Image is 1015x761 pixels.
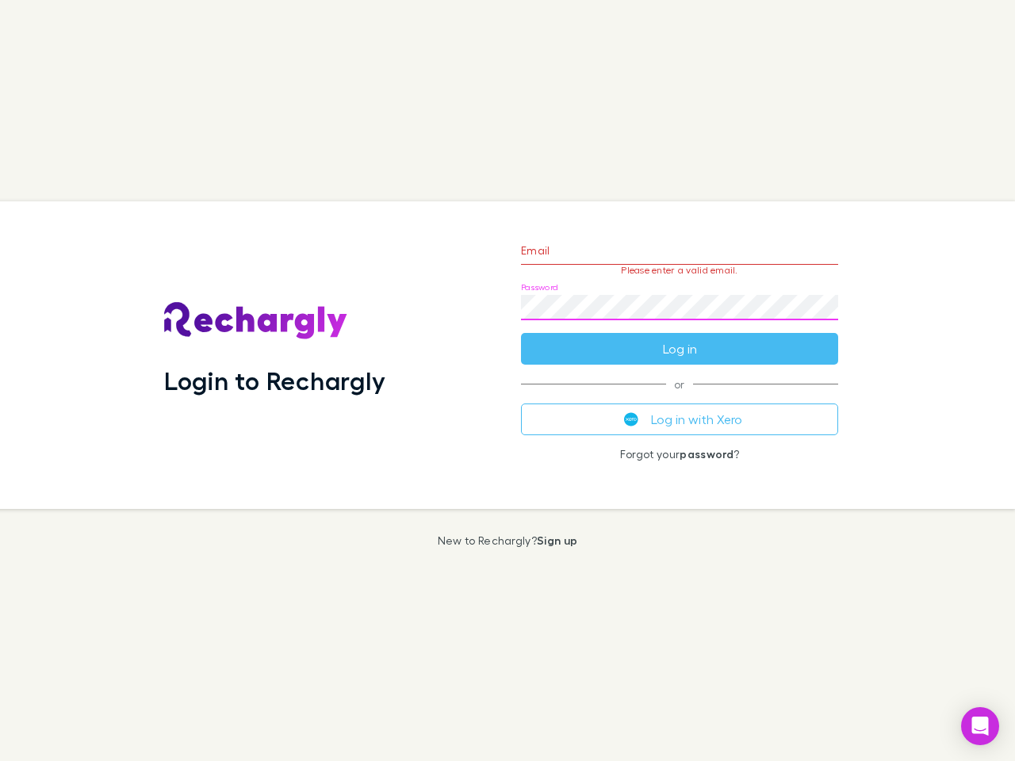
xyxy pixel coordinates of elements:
[521,265,838,276] p: Please enter a valid email.
[521,333,838,365] button: Log in
[164,302,348,340] img: Rechargly's Logo
[680,447,733,461] a: password
[521,384,838,384] span: or
[521,403,838,435] button: Log in with Xero
[624,412,638,426] img: Xero's logo
[438,534,578,547] p: New to Rechargly?
[521,281,558,293] label: Password
[521,448,838,461] p: Forgot your ?
[164,365,385,396] h1: Login to Rechargly
[537,533,577,547] a: Sign up
[961,707,999,745] div: Open Intercom Messenger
